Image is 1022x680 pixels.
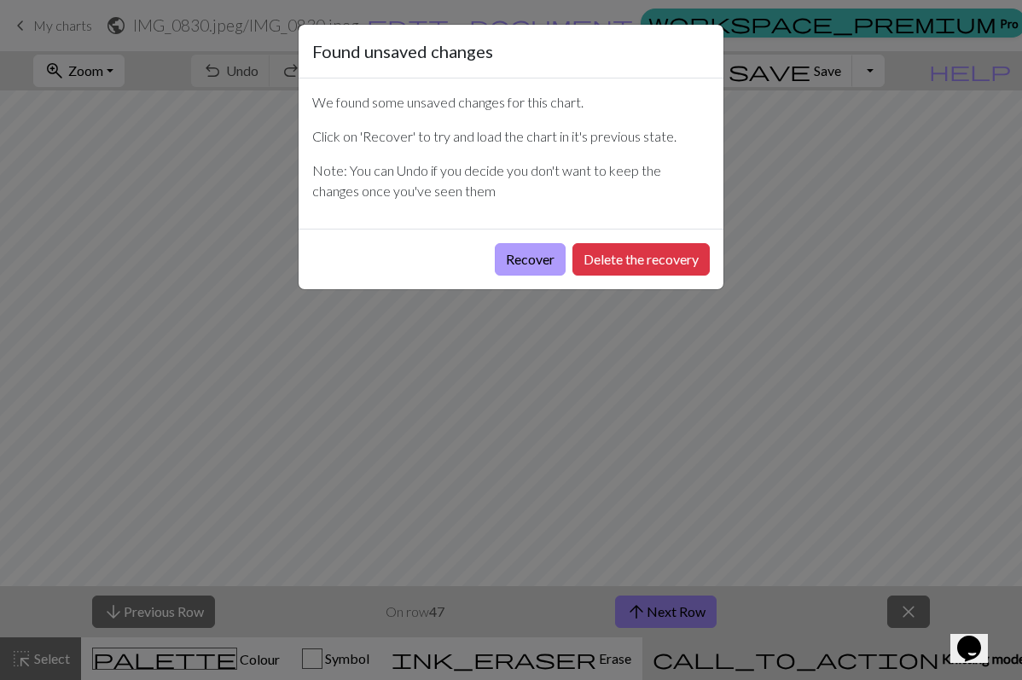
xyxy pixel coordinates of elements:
button: Recover [495,243,566,276]
p: Note: You can Undo if you decide you don't want to keep the changes once you've seen them [312,160,710,201]
button: Delete the recovery [572,243,710,276]
h5: Found unsaved changes [312,38,493,64]
iframe: chat widget [950,612,1005,663]
p: We found some unsaved changes for this chart. [312,92,710,113]
p: Click on 'Recover' to try and load the chart in it's previous state. [312,126,710,147]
